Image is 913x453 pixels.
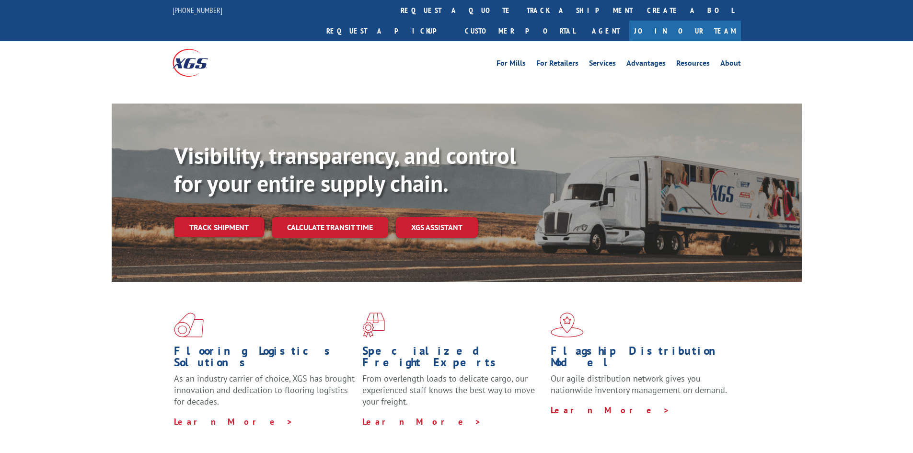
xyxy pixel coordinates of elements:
b: Visibility, transparency, and control for your entire supply chain. [174,140,516,198]
a: XGS ASSISTANT [396,217,478,238]
img: xgs-icon-flagship-distribution-model-red [551,313,584,337]
a: Learn More > [174,416,293,427]
a: Customer Portal [458,21,582,41]
a: Learn More > [362,416,482,427]
span: Our agile distribution network gives you nationwide inventory management on demand. [551,373,727,395]
a: Join Our Team [629,21,741,41]
a: Resources [676,59,710,70]
img: xgs-icon-focused-on-flooring-red [362,313,385,337]
a: Request a pickup [319,21,458,41]
a: Track shipment [174,217,264,237]
h1: Specialized Freight Experts [362,345,543,373]
h1: Flooring Logistics Solutions [174,345,355,373]
img: xgs-icon-total-supply-chain-intelligence-red [174,313,204,337]
a: Agent [582,21,629,41]
a: About [720,59,741,70]
a: Advantages [626,59,666,70]
a: Services [589,59,616,70]
a: Learn More > [551,405,670,416]
a: [PHONE_NUMBER] [173,5,222,15]
h1: Flagship Distribution Model [551,345,732,373]
a: For Mills [497,59,526,70]
a: Calculate transit time [272,217,388,238]
span: As an industry carrier of choice, XGS has brought innovation and dedication to flooring logistics... [174,373,355,407]
p: From overlength loads to delicate cargo, our experienced staff knows the best way to move your fr... [362,373,543,416]
a: For Retailers [536,59,578,70]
